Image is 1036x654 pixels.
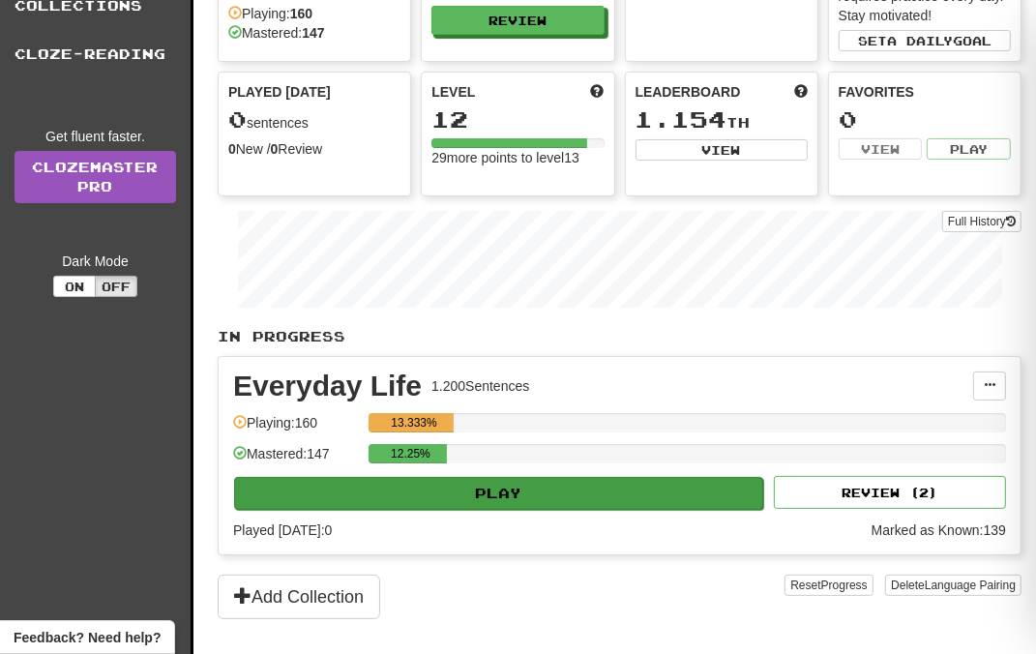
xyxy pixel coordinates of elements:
[53,276,96,297] button: On
[839,107,1011,132] div: 0
[234,477,763,510] button: Play
[374,444,446,463] div: 12.25%
[228,4,312,23] div: Playing:
[925,579,1016,592] span: Language Pairing
[942,211,1021,232] button: Full History
[233,522,332,538] span: Played [DATE]: 0
[95,276,137,297] button: Off
[228,141,236,157] strong: 0
[228,107,400,133] div: sentences
[839,138,923,160] button: View
[233,413,359,445] div: Playing: 160
[233,372,422,401] div: Everyday Life
[431,6,604,35] button: Review
[636,105,727,133] span: 1.154
[887,34,953,47] span: a daily
[15,252,176,271] div: Dark Mode
[885,575,1021,596] button: DeleteLanguage Pairing
[839,30,1011,51] button: Seta dailygoal
[794,82,808,102] span: This week in points, UTC
[431,148,604,167] div: 29 more points to level 13
[431,82,475,102] span: Level
[302,25,324,41] strong: 147
[636,139,808,161] button: View
[431,107,604,132] div: 12
[774,476,1006,509] button: Review (2)
[431,376,529,396] div: 1.200 Sentences
[636,107,808,133] div: th
[218,575,380,619] button: Add Collection
[784,575,873,596] button: ResetProgress
[872,520,1006,540] div: Marked as Known: 139
[14,628,161,647] span: Open feedback widget
[15,151,176,203] a: ClozemasterPro
[233,444,359,476] div: Mastered: 147
[228,82,331,102] span: Played [DATE]
[271,141,279,157] strong: 0
[228,105,247,133] span: 0
[636,82,741,102] span: Leaderboard
[374,413,454,432] div: 13.333%
[228,23,325,43] div: Mastered:
[228,139,400,159] div: New / Review
[927,138,1011,160] button: Play
[591,82,605,102] span: Score more points to level up
[290,6,312,21] strong: 160
[839,82,1011,102] div: Favorites
[218,327,1021,346] p: In Progress
[821,579,868,592] span: Progress
[15,127,176,146] div: Get fluent faster.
